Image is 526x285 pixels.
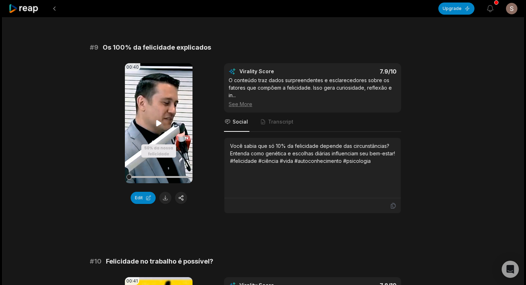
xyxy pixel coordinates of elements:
[320,68,397,75] div: 7.9 /10
[131,192,156,204] button: Edit
[224,112,401,132] nav: Tabs
[230,142,395,165] div: Você sabia que só 10% da felicidade depende das circunstâncias? Entenda como genética e escolhas ...
[239,68,316,75] div: Virality Score
[268,118,293,125] span: Transcript
[438,2,474,15] button: Upgrade
[233,118,248,125] span: Social
[229,100,396,108] div: See More
[90,42,98,52] span: # 9
[125,63,193,183] video: Your browser does not support mp4 format.
[103,42,211,52] span: Os 100% da felicidade explicados
[502,261,519,278] div: Open Intercom Messenger
[229,76,396,108] div: O conteúdo traz dados surpreendentes e esclarecedores sobre os fatores que compõem a felicidade. ...
[106,256,213,266] span: Felicidade no trabalho é possível?
[90,256,102,266] span: # 10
